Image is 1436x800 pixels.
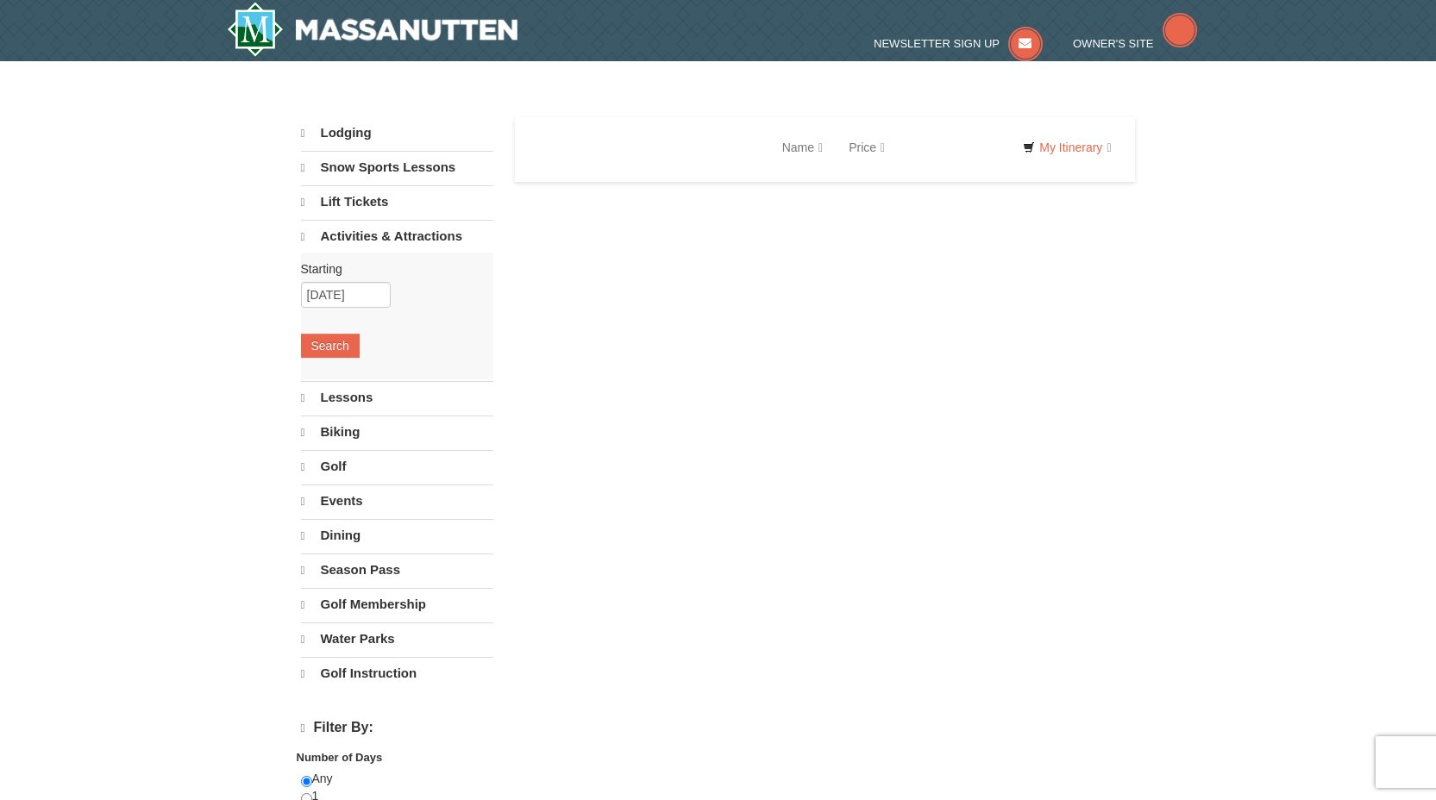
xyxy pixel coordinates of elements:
span: Newsletter Sign Up [874,37,1000,50]
a: Massanutten Resort [227,2,518,57]
a: Golf Membership [301,588,493,621]
a: Name [769,130,836,165]
a: Activities & Attractions [301,220,493,253]
a: Biking [301,416,493,448]
a: Owner's Site [1073,37,1197,50]
a: Events [301,484,493,517]
a: Golf [301,450,493,483]
label: Starting [301,260,480,278]
a: Lift Tickets [301,185,493,218]
a: My Itinerary [1012,134,1122,160]
span: Owner's Site [1073,37,1154,50]
a: Lessons [301,381,493,414]
a: Season Pass [301,553,493,586]
h4: Filter By: [301,720,493,736]
a: Newsletter Sign Up [874,37,1043,50]
a: Water Parks [301,622,493,655]
a: Dining [301,519,493,552]
button: Search [301,334,360,358]
img: Massanutten Resort Logo [227,2,518,57]
a: Snow Sports Lessons [301,151,493,184]
a: Lodging [301,117,493,149]
a: Price [836,130,898,165]
a: Golf Instruction [301,657,493,690]
strong: Number of Days [297,751,383,764]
